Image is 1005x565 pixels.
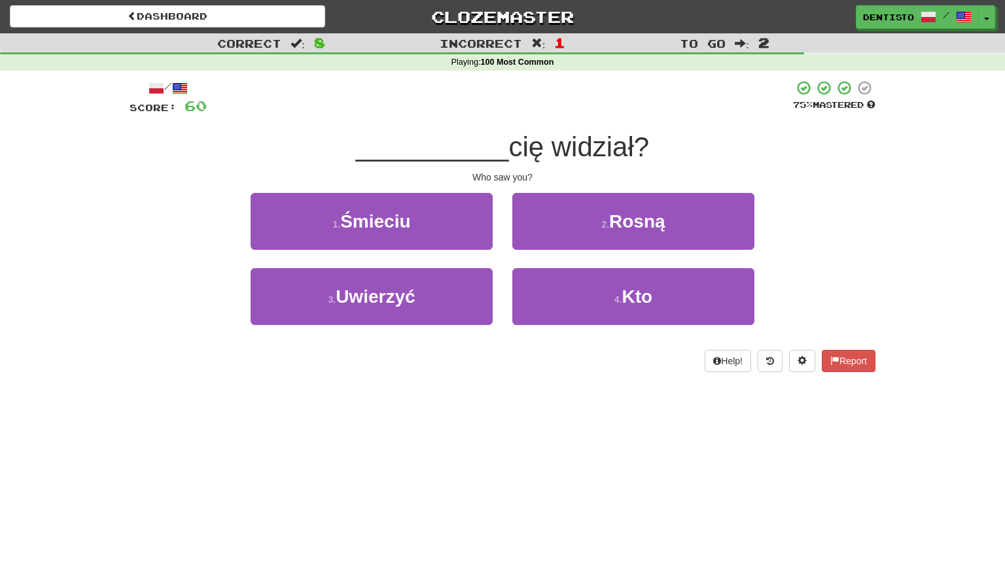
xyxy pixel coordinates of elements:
span: : [735,38,749,49]
a: Clozemaster [345,5,660,28]
span: : [531,38,546,49]
a: Dashboard [10,5,325,27]
small: 2 . [601,219,609,230]
div: Mastered [793,99,875,111]
span: : [291,38,305,49]
span: Kto [622,286,653,307]
button: Help! [705,350,751,372]
span: Dentisto [863,11,914,23]
span: 75 % [793,99,813,110]
button: 3.Uwierzyć [251,268,493,325]
span: 1 [554,35,565,50]
span: Rosną [609,211,665,231]
span: Score: [130,102,177,113]
span: cię widział? [508,131,649,162]
button: 1.Śmieciu [251,193,493,250]
small: 4 . [614,294,622,305]
small: 1 . [332,219,340,230]
span: / [943,10,949,20]
strong: 100 Most Common [480,58,554,67]
div: / [130,80,207,96]
button: 4.Kto [512,268,754,325]
span: Incorrect [440,37,522,50]
span: 2 [758,35,769,50]
span: Correct [217,37,281,50]
span: Uwierzyć [336,286,415,307]
button: Report [822,350,875,372]
span: 60 [185,97,207,114]
span: 8 [314,35,325,50]
button: Round history (alt+y) [758,350,783,372]
span: __________ [356,131,509,162]
span: To go [680,37,726,50]
span: Śmieciu [340,211,410,231]
a: Dentisto / [856,5,979,29]
div: Who saw you? [130,171,875,184]
small: 3 . [328,294,336,305]
button: 2.Rosną [512,193,754,250]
